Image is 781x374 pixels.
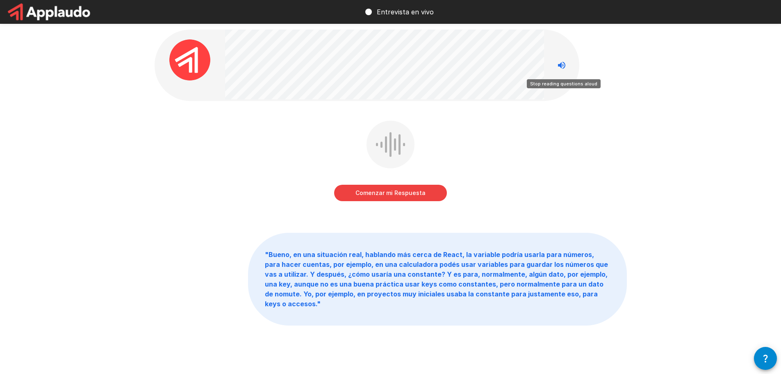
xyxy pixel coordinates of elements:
img: applaudo_avatar.png [169,39,210,80]
p: Entrevista en vivo [377,7,434,17]
button: Stop reading questions aloud [553,57,570,73]
b: " Bueno, en una situación real, hablando más cerca de React, la variable podría usarla para númer... [265,250,608,308]
div: Stop reading questions aloud [527,79,601,88]
button: Comenzar mi Respuesta [334,185,447,201]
